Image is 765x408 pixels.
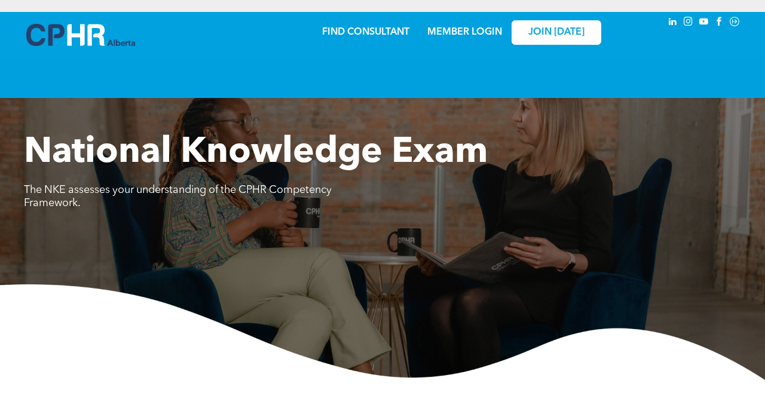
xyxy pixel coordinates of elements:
[528,27,585,38] span: JOIN [DATE]
[427,27,502,37] a: MEMBER LOGIN
[512,20,601,45] a: JOIN [DATE]
[24,185,332,208] span: The NKE assesses your understanding of the CPHR Competency Framework.
[24,135,488,171] span: National Knowledge Exam
[728,15,741,31] a: Social network
[666,15,679,31] a: linkedin
[681,15,694,31] a: instagram
[322,27,409,37] a: FIND CONSULTANT
[697,15,710,31] a: youtube
[712,15,726,31] a: facebook
[26,24,135,46] img: A blue and white logo for cp alberta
